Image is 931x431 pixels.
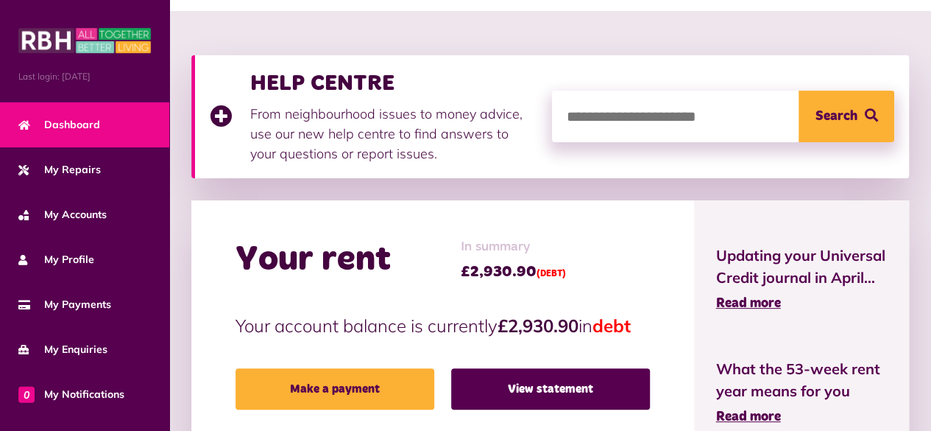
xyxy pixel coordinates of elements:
span: My Repairs [18,162,101,178]
a: Make a payment [236,368,434,410]
span: £2,930.90 [461,261,566,283]
button: Search [799,91,894,142]
span: Dashboard [18,117,100,133]
span: Last login: [DATE] [18,70,151,83]
span: 0 [18,386,35,402]
span: My Profile [18,252,94,267]
strong: £2,930.90 [498,315,578,337]
h2: Your rent [236,239,391,281]
span: In summary [461,237,566,257]
p: From neighbourhood issues to money advice, use our new help centre to find answers to your questi... [250,104,537,164]
img: MyRBH [18,26,151,55]
span: My Payments [18,297,111,312]
span: What the 53-week rent year means for you [716,358,888,402]
span: My Notifications [18,387,124,402]
p: Your account balance is currently in [236,312,650,339]
span: My Enquiries [18,342,107,357]
a: View statement [451,368,650,410]
span: Read more [716,410,781,424]
a: What the 53-week rent year means for you Read more [716,358,888,427]
span: debt [592,315,631,337]
h3: HELP CENTRE [250,70,537,97]
span: My Accounts [18,207,107,222]
span: Search [815,91,857,142]
a: Updating your Universal Credit journal in April... Read more [716,245,888,314]
span: Updating your Universal Credit journal in April... [716,245,888,289]
span: Read more [716,297,781,310]
span: (DEBT) [537,270,566,278]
